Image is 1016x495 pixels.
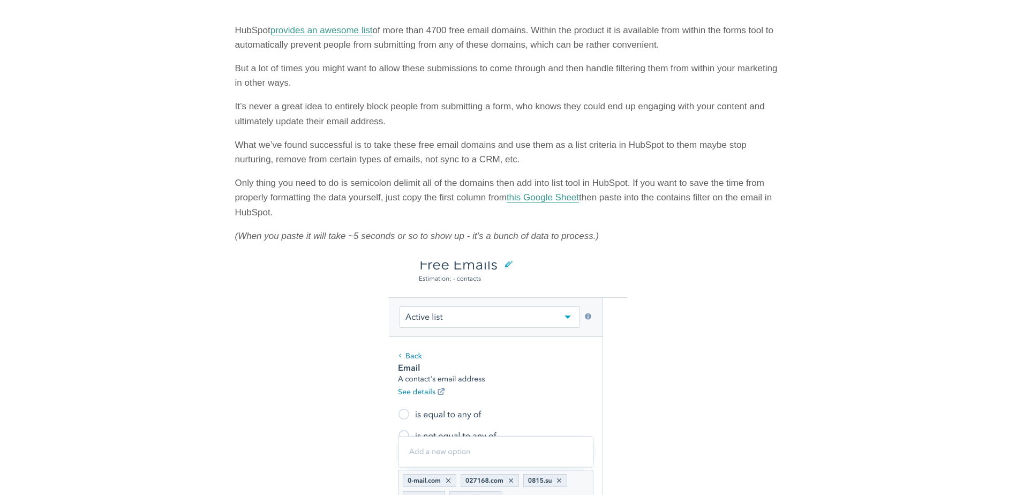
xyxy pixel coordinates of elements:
[235,231,599,241] em: (When you paste it will take ~5 seconds or so to show up - it’s a bunch of data to process.)
[507,192,579,202] a: this Google Sheet
[235,99,781,128] p: It’s never a great idea to entirely block people from submitting a form, who knows they could end...
[235,176,781,220] p: Only thing you need to do is semicolon delimit all of the domains then add into list tool in HubS...
[235,23,781,52] p: HubSpot of more than 4700 free email domains. Within the product it is available from within the ...
[270,25,373,35] a: provides an awesome list
[235,138,781,167] p: What we’ve found successful is to take these free email domains and use them as a list criteria i...
[235,61,781,90] p: But a lot of times you might want to allow these submissions to come through and then handle filt...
